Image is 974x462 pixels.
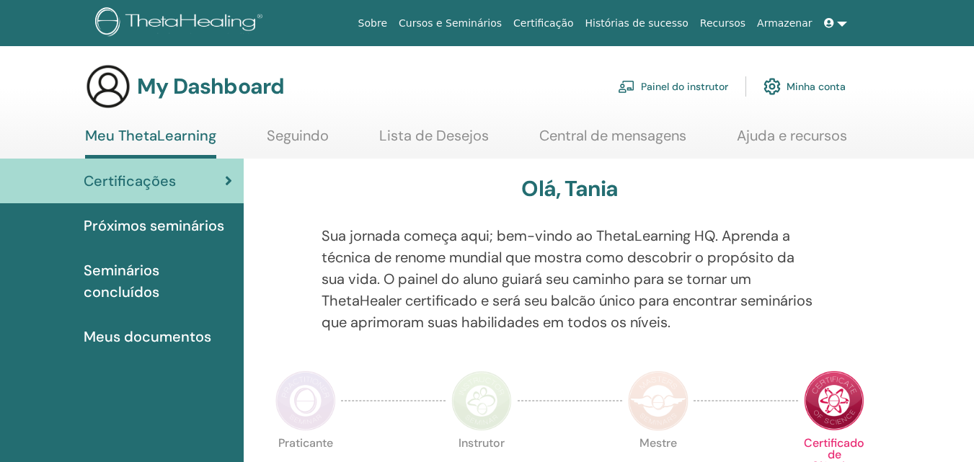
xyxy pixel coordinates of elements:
a: Recursos [694,10,751,37]
span: Seminários concluídos [84,259,232,303]
span: Certificações [84,170,176,192]
a: Sobre [353,10,393,37]
a: Cursos e Seminários [393,10,508,37]
img: Practitioner [275,370,336,431]
a: Minha conta [763,71,846,102]
h3: Olá, Tania [521,176,618,202]
a: Armazenar [751,10,818,37]
a: Painel do instrutor [618,71,728,102]
img: chalkboard-teacher.svg [618,80,635,93]
a: Histórias de sucesso [580,10,694,37]
h3: My Dashboard [137,74,284,99]
img: logo.png [95,7,267,40]
a: Seguindo [267,127,329,155]
img: Certificate of Science [804,370,864,431]
img: cog.svg [763,74,781,99]
img: Master [628,370,689,431]
p: Sua jornada começa aqui; bem-vindo ao ThetaLearning HQ. Aprenda a técnica de renome mundial que m... [322,225,818,333]
span: Próximos seminários [84,215,224,236]
a: Certificação [508,10,579,37]
a: Central de mensagens [539,127,686,155]
img: generic-user-icon.jpg [85,63,131,110]
span: Meus documentos [84,326,211,347]
a: Meu ThetaLearning [85,127,216,159]
a: Lista de Desejos [379,127,489,155]
a: Ajuda e recursos [737,127,847,155]
img: Instructor [451,370,512,431]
